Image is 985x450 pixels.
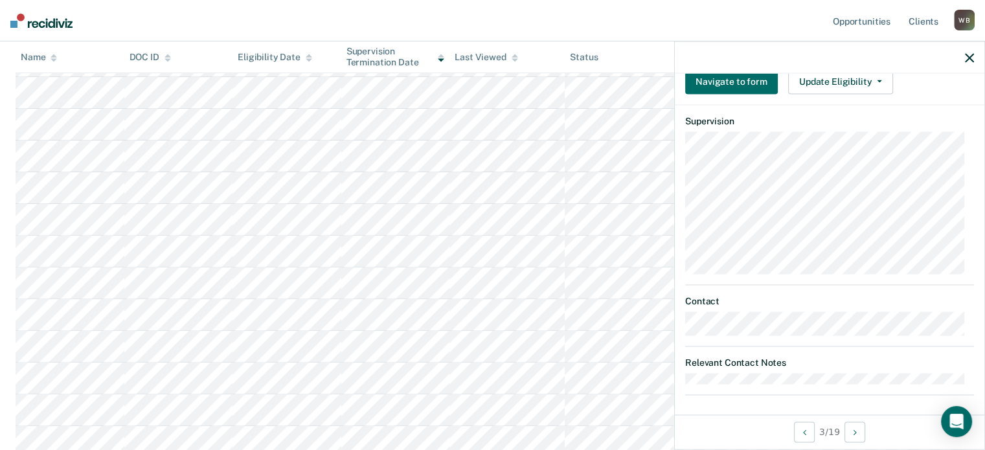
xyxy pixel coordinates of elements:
[941,406,972,437] div: Open Intercom Messenger
[10,14,73,28] img: Recidiviz
[844,422,865,442] button: Next Opportunity
[675,414,984,449] div: 3 / 19
[685,69,783,95] a: Navigate to form link
[685,69,778,95] button: Navigate to form
[794,422,815,442] button: Previous Opportunity
[455,52,517,63] div: Last Viewed
[346,46,445,68] div: Supervision Termination Date
[788,69,893,95] button: Update Eligibility
[130,52,171,63] div: DOC ID
[685,116,974,127] dt: Supervision
[21,52,57,63] div: Name
[685,357,974,368] dt: Relevant Contact Notes
[570,52,598,63] div: Status
[238,52,312,63] div: Eligibility Date
[954,10,975,30] div: W B
[685,295,974,306] dt: Contact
